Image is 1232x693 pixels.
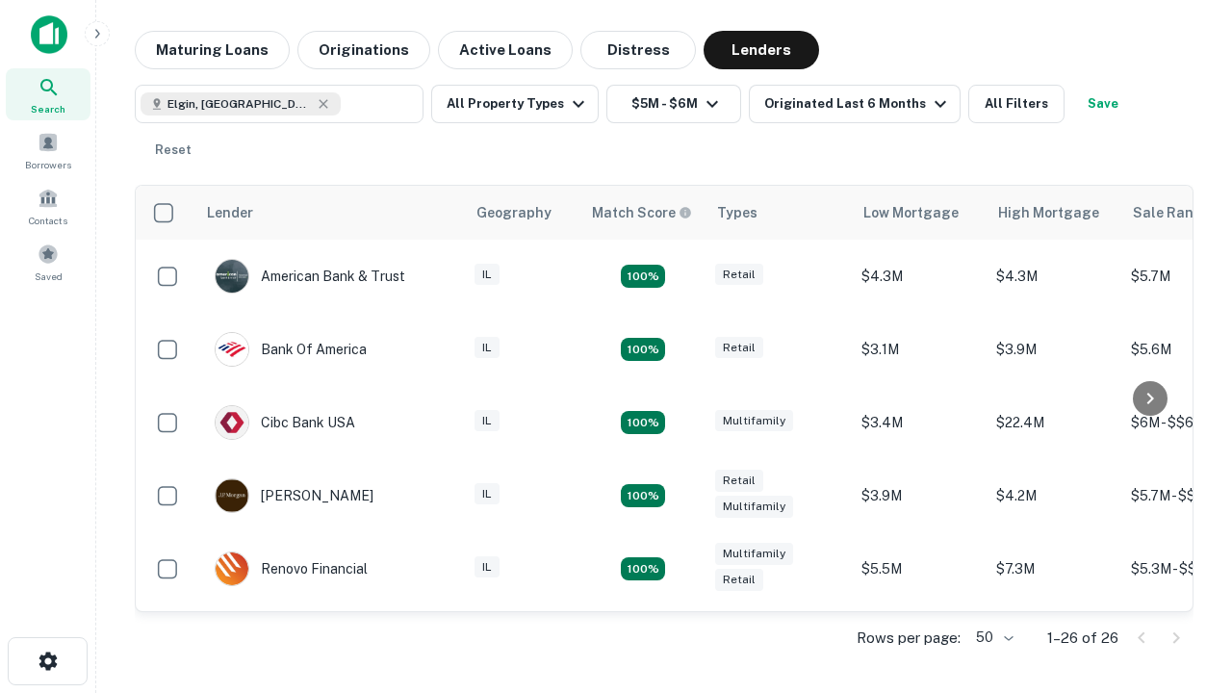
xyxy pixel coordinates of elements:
[6,124,90,176] a: Borrowers
[215,332,367,367] div: Bank Of America
[216,260,248,293] img: picture
[998,201,1099,224] div: High Mortgage
[715,496,793,518] div: Multifamily
[475,410,500,432] div: IL
[31,101,65,116] span: Search
[852,532,987,605] td: $5.5M
[216,552,248,585] img: picture
[216,333,248,366] img: picture
[216,479,248,512] img: picture
[706,186,852,240] th: Types
[987,386,1121,459] td: $22.4M
[215,259,405,294] div: American Bank & Trust
[476,201,552,224] div: Geography
[1136,477,1232,570] iframe: Chat Widget
[142,131,204,169] button: Reset
[475,483,500,505] div: IL
[6,180,90,232] a: Contacts
[465,186,580,240] th: Geography
[438,31,573,69] button: Active Loans
[987,186,1121,240] th: High Mortgage
[857,627,961,650] p: Rows per page:
[475,556,500,578] div: IL
[621,557,665,580] div: Matching Properties: 4, hasApolloMatch: undefined
[25,157,71,172] span: Borrowers
[987,313,1121,386] td: $3.9M
[863,201,959,224] div: Low Mortgage
[580,31,696,69] button: Distress
[852,313,987,386] td: $3.1M
[195,186,465,240] th: Lender
[852,386,987,459] td: $3.4M
[6,236,90,288] a: Saved
[852,459,987,532] td: $3.9M
[29,213,67,228] span: Contacts
[475,264,500,286] div: IL
[580,186,706,240] th: Capitalize uses an advanced AI algorithm to match your search with the best lender. The match sco...
[715,337,763,359] div: Retail
[1072,85,1134,123] button: Save your search to get updates of matches that match your search criteria.
[6,68,90,120] a: Search
[968,85,1065,123] button: All Filters
[852,240,987,313] td: $4.3M
[215,405,355,440] div: Cibc Bank USA
[987,240,1121,313] td: $4.3M
[216,406,248,439] img: picture
[717,201,757,224] div: Types
[715,410,793,432] div: Multifamily
[987,459,1121,532] td: $4.2M
[35,269,63,284] span: Saved
[987,532,1121,605] td: $7.3M
[715,569,763,591] div: Retail
[606,85,741,123] button: $5M - $6M
[215,552,368,586] div: Renovo Financial
[1047,627,1118,650] p: 1–26 of 26
[852,605,987,679] td: $2.2M
[431,85,599,123] button: All Property Types
[968,624,1016,652] div: 50
[167,95,312,113] span: Elgin, [GEOGRAPHIC_DATA], [GEOGRAPHIC_DATA]
[987,605,1121,679] td: $3.1M
[704,31,819,69] button: Lenders
[764,92,952,115] div: Originated Last 6 Months
[749,85,961,123] button: Originated Last 6 Months
[215,478,373,513] div: [PERSON_NAME]
[715,543,793,565] div: Multifamily
[592,202,692,223] div: Capitalize uses an advanced AI algorithm to match your search with the best lender. The match sco...
[297,31,430,69] button: Originations
[592,202,688,223] h6: Match Score
[621,338,665,361] div: Matching Properties: 4, hasApolloMatch: undefined
[621,484,665,507] div: Matching Properties: 4, hasApolloMatch: undefined
[852,186,987,240] th: Low Mortgage
[31,15,67,54] img: capitalize-icon.png
[715,470,763,492] div: Retail
[621,411,665,434] div: Matching Properties: 4, hasApolloMatch: undefined
[715,264,763,286] div: Retail
[621,265,665,288] div: Matching Properties: 7, hasApolloMatch: undefined
[475,337,500,359] div: IL
[135,31,290,69] button: Maturing Loans
[207,201,253,224] div: Lender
